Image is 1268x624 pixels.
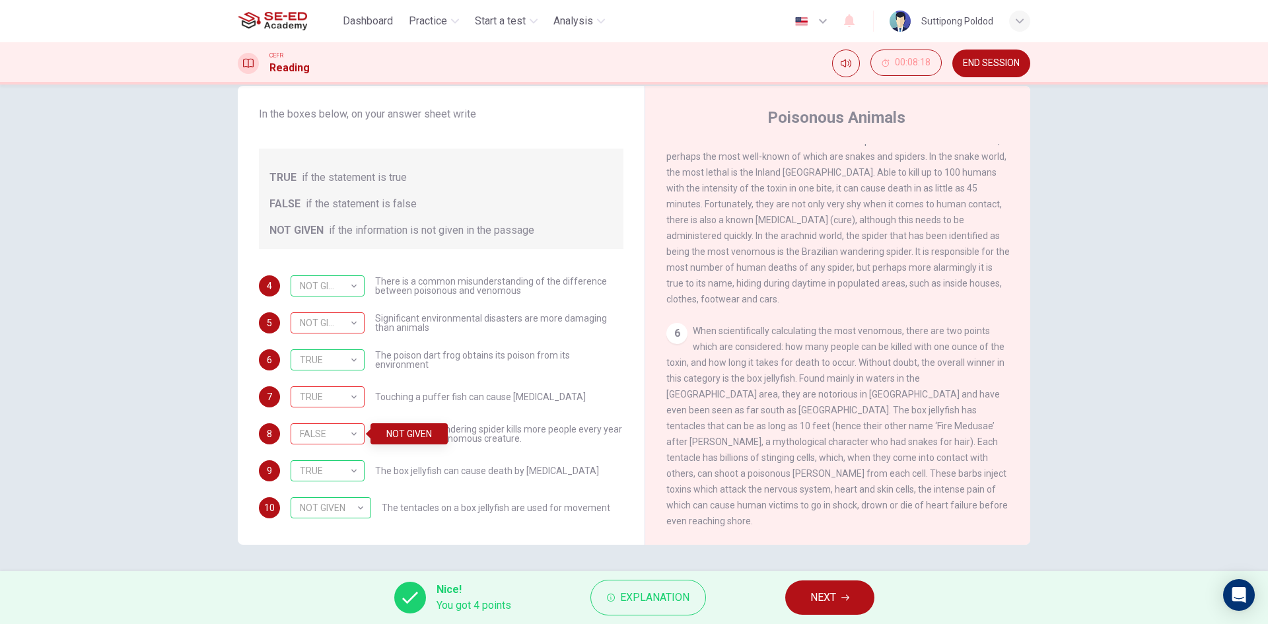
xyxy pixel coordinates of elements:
button: Practice [404,9,464,33]
span: 6 [267,355,272,364]
div: TRUE [291,341,360,379]
div: Mute [832,50,860,77]
span: NEXT [810,588,836,607]
div: Hide [870,50,942,77]
div: NOT GIVEN [370,423,448,444]
button: NEXT [785,580,874,615]
span: 9 [267,466,272,475]
span: NOT GIVEN [269,223,324,238]
span: 00:08:18 [895,57,931,68]
span: CEFR [269,51,283,60]
span: 7 [267,392,272,401]
span: When scientifically calculating the most venomous, there are two points which are considered: how... [666,326,1008,526]
button: Explanation [590,580,706,615]
span: 4 [267,281,272,291]
button: Start a test [470,9,543,33]
span: The Brazilian Wandering spider kills more people every year than any other venomous creature. [375,425,623,443]
div: FALSE [291,312,365,333]
div: Suttipong Poldod [921,13,993,29]
span: Analysis [553,13,593,29]
span: 10 [264,503,275,512]
div: TRUE [291,349,365,370]
img: Profile picture [890,11,911,32]
div: TRUE [291,452,360,490]
img: en [793,17,810,26]
div: NOT GIVEN [291,304,360,342]
button: Analysis [548,9,610,33]
span: 5 [267,318,272,328]
span: TRUE [269,170,297,186]
span: Start a test [475,13,526,29]
div: NOT GIVEN [291,275,365,296]
span: 8 [267,429,272,438]
span: There is a common misunderstanding of the difference between poisonous and venomous [375,277,623,295]
span: Practice [409,13,447,29]
span: Significant environmental disasters are more damaging than animals [375,314,623,332]
div: FALSE [291,415,360,453]
span: Dashboard [343,13,393,29]
div: TRUE [291,460,365,481]
span: if the information is not given in the passage [329,223,534,238]
span: The poison dart frog obtains its poison from its environment [375,351,623,369]
h1: Reading [269,60,310,76]
span: if the statement is true [302,170,407,186]
a: SE-ED Academy logo [238,8,337,34]
div: NOT GIVEN [291,497,371,518]
h4: Poisonous Animals [767,107,905,128]
div: NOT GIVEN [291,489,367,527]
span: if the statement is false [306,196,417,212]
span: END SESSION [963,58,1020,69]
span: FALSE [269,196,300,212]
button: 00:08:18 [870,50,942,76]
div: TRUE [291,378,360,416]
button: Dashboard [337,9,398,33]
span: Explanation [620,588,689,607]
div: Open Intercom Messenger [1223,579,1255,611]
div: NOT GIVEN [291,267,360,305]
span: Touching a puffer fish can cause [MEDICAL_DATA] [375,392,586,401]
span: You got 4 points [437,598,511,613]
img: SE-ED Academy logo [238,8,307,34]
div: FALSE [291,386,365,407]
span: The tentacles on a box jellyfish are used for movement [382,503,610,512]
button: END SESSION [952,50,1030,77]
div: 6 [666,323,687,344]
span: The box jellyfish can cause death by [MEDICAL_DATA] [375,466,599,475]
span: Nice! [437,582,511,598]
div: NOT GIVEN [291,423,365,444]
